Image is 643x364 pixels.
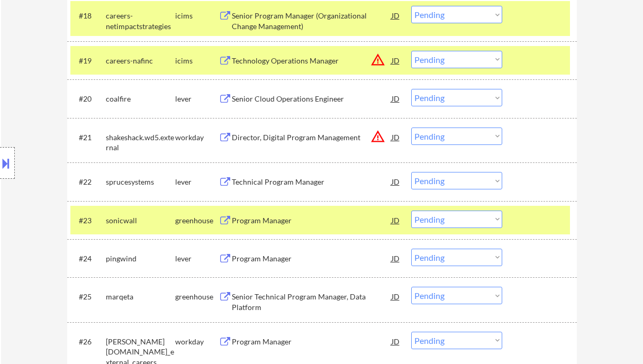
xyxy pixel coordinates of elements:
[232,336,392,347] div: Program Manager
[370,52,385,67] button: warning_amber
[175,177,219,187] div: lever
[391,172,401,191] div: JD
[175,253,219,264] div: lever
[391,249,401,268] div: JD
[79,56,97,66] div: #19
[175,56,219,66] div: icims
[175,11,219,21] div: icims
[79,336,97,347] div: #26
[391,128,401,147] div: JD
[79,11,97,21] div: #18
[106,292,175,302] div: marqeta
[232,253,392,264] div: Program Manager
[391,287,401,306] div: JD
[175,215,219,226] div: greenhouse
[175,292,219,302] div: greenhouse
[232,132,392,143] div: Director, Digital Program Management
[175,336,219,347] div: workday
[391,211,401,230] div: JD
[232,94,392,104] div: Senior Cloud Operations Engineer
[175,132,219,143] div: workday
[391,51,401,70] div: JD
[370,129,385,144] button: warning_amber
[106,11,175,31] div: careers-netimpactstrategies
[232,11,392,31] div: Senior Program Manager (Organizational Change Management)
[232,292,392,312] div: Senior Technical Program Manager, Data Platform
[391,89,401,108] div: JD
[391,332,401,351] div: JD
[175,94,219,104] div: lever
[391,6,401,25] div: JD
[232,56,392,66] div: Technology Operations Manager
[79,292,97,302] div: #25
[232,215,392,226] div: Program Manager
[106,56,175,66] div: careers-nafinc
[232,177,392,187] div: Technical Program Manager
